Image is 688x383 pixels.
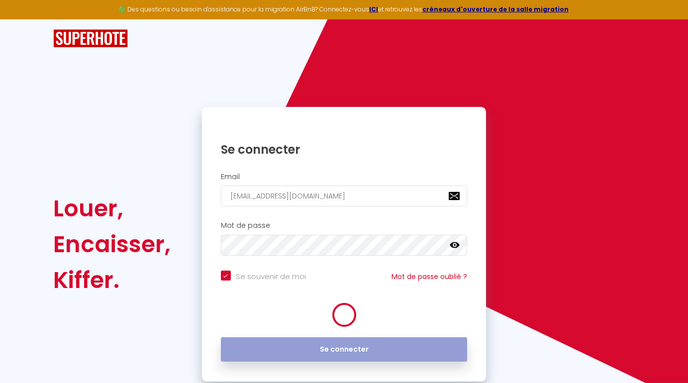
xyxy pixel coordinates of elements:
[422,5,569,13] a: créneaux d'ouverture de la salle migration
[369,5,378,13] a: ICI
[221,221,468,230] h2: Mot de passe
[53,191,171,226] div: Louer,
[221,173,468,181] h2: Email
[221,337,468,362] button: Se connecter
[53,29,128,48] img: SuperHote logo
[53,226,171,262] div: Encaisser,
[53,262,171,298] div: Kiffer.
[221,142,468,157] h1: Se connecter
[221,186,468,206] input: Ton Email
[8,4,38,34] button: Ouvrir le widget de chat LiveChat
[392,272,467,282] a: Mot de passe oublié ?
